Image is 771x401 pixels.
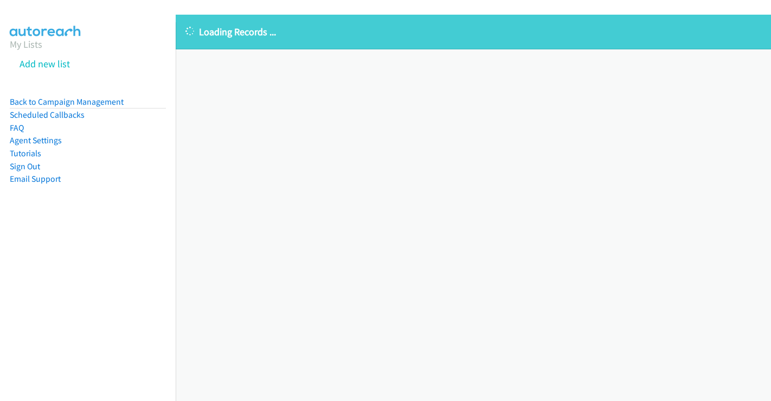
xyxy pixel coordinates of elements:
[10,38,42,50] a: My Lists
[10,135,62,145] a: Agent Settings
[185,24,761,39] p: Loading Records ...
[10,97,124,107] a: Back to Campaign Management
[10,161,40,171] a: Sign Out
[10,174,61,184] a: Email Support
[10,148,41,158] a: Tutorials
[20,58,70,70] a: Add new list
[10,110,85,120] a: Scheduled Callbacks
[10,123,24,133] a: FAQ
